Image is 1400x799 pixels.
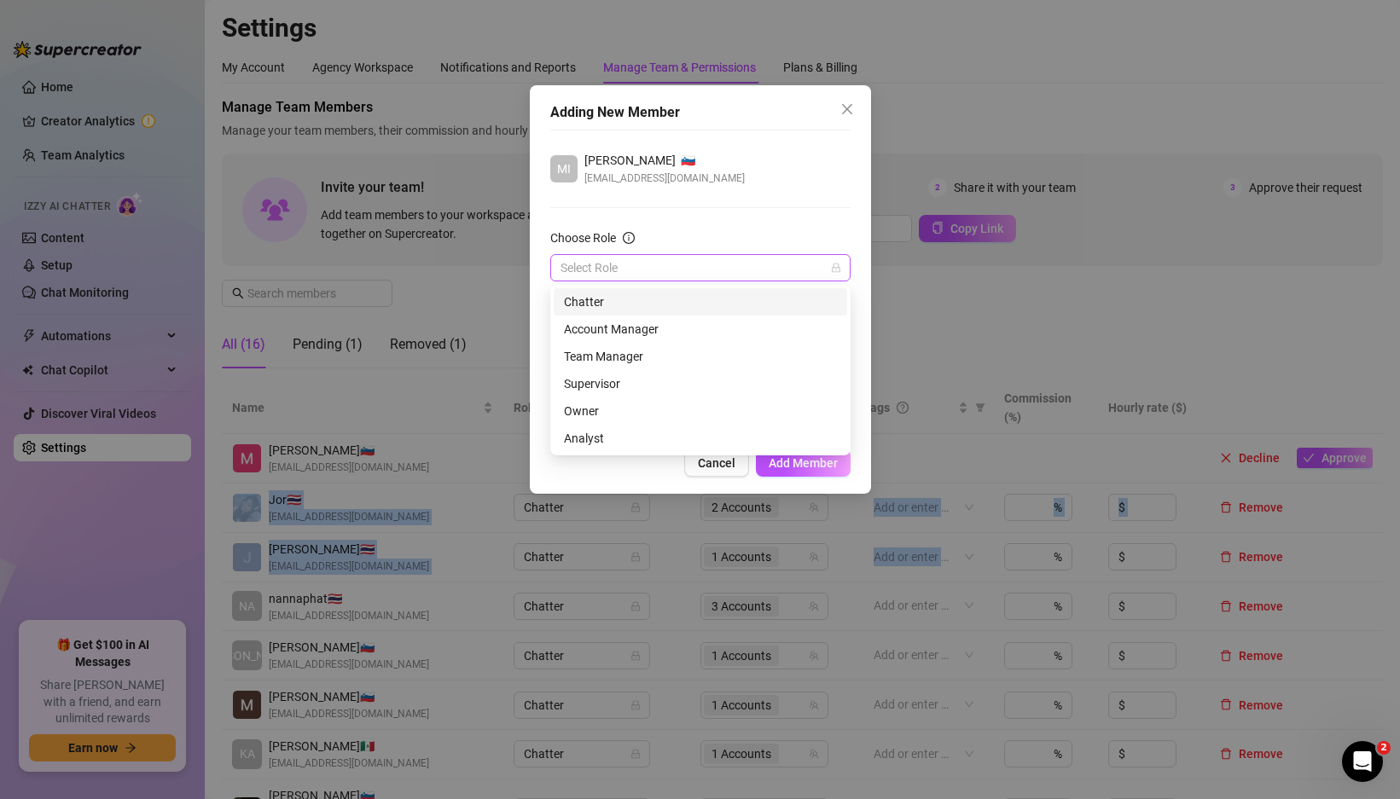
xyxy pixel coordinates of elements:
span: Cancel [698,456,735,470]
div: Adding New Member [550,102,851,123]
div: Owner [554,397,847,425]
span: Close [834,102,861,116]
div: Analyst [554,425,847,452]
div: Owner [564,402,837,420]
button: Close [834,96,861,123]
div: Supervisor [554,370,847,397]
div: 🇸🇮 [584,151,745,170]
div: Team Manager [554,343,847,370]
div: Account Manager [564,320,837,339]
span: info-circle [623,232,635,244]
span: 2 [1377,741,1391,755]
div: Chatter [564,292,837,311]
iframe: Intercom live chat [1342,741,1383,782]
div: Supervisor [564,374,837,393]
div: Account Manager [554,316,847,343]
span: MI [557,159,571,178]
div: Choose Role [550,229,616,247]
span: [PERSON_NAME] [584,151,676,170]
span: close [840,102,854,116]
div: Analyst [564,429,837,448]
button: Cancel [684,449,749,477]
span: Add Member [769,456,838,470]
div: Chatter [554,288,847,316]
span: lock [831,263,841,273]
button: Add Member [756,449,851,477]
div: Team Manager [564,347,837,366]
span: [EMAIL_ADDRESS][DOMAIN_NAME] [584,170,745,187]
